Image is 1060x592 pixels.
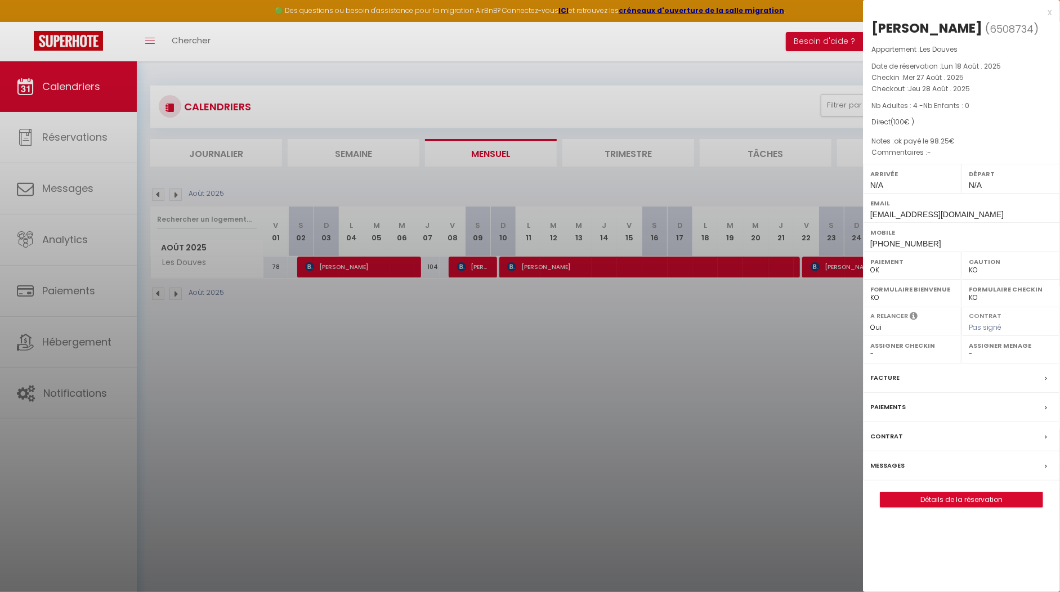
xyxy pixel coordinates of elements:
[870,168,954,180] label: Arrivée
[910,311,918,324] i: Sélectionner OUI si vous souhaiter envoyer les séquences de messages post-checkout
[870,284,954,295] label: Formulaire Bienvenue
[903,73,964,82] span: Mer 27 Août . 2025
[923,101,969,110] span: Nb Enfants : 0
[990,22,1034,36] span: 6508734
[908,84,970,93] span: Jeu 28 Août . 2025
[880,492,1043,507] a: Détails de la réservation
[969,284,1053,295] label: Formulaire Checkin
[870,227,1053,238] label: Mobile
[969,322,1001,332] span: Pas signé
[871,72,1052,83] p: Checkin :
[871,19,982,37] div: [PERSON_NAME]
[870,311,908,321] label: A relancer
[969,181,982,190] span: N/A
[871,44,1052,55] p: Appartement :
[870,256,954,267] label: Paiement
[870,401,906,413] label: Paiements
[891,117,914,127] span: ( € )
[863,6,1052,19] div: x
[894,136,955,146] span: ok payé le 98.25€
[870,181,883,190] span: N/A
[871,136,1052,147] p: Notes :
[870,210,1004,219] span: [EMAIL_ADDRESS][DOMAIN_NAME]
[871,83,1052,95] p: Checkout :
[927,147,931,157] span: -
[985,21,1039,37] span: ( )
[870,372,900,384] label: Facture
[893,117,904,127] span: 100
[969,340,1053,351] label: Assigner Menage
[9,5,43,38] button: Ouvrir le widget de chat LiveChat
[941,61,1001,71] span: Lun 18 Août . 2025
[969,311,1001,319] label: Contrat
[870,340,954,351] label: Assigner Checkin
[969,168,1053,180] label: Départ
[870,239,941,248] span: [PHONE_NUMBER]
[870,430,903,442] label: Contrat
[870,198,1053,209] label: Email
[871,61,1052,72] p: Date de réservation :
[870,460,905,472] label: Messages
[880,492,1043,508] button: Détails de la réservation
[871,117,1052,128] div: Direct
[969,256,1053,267] label: Caution
[871,147,1052,158] p: Commentaires :
[920,44,958,54] span: Les Douves
[871,101,969,110] span: Nb Adultes : 4 -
